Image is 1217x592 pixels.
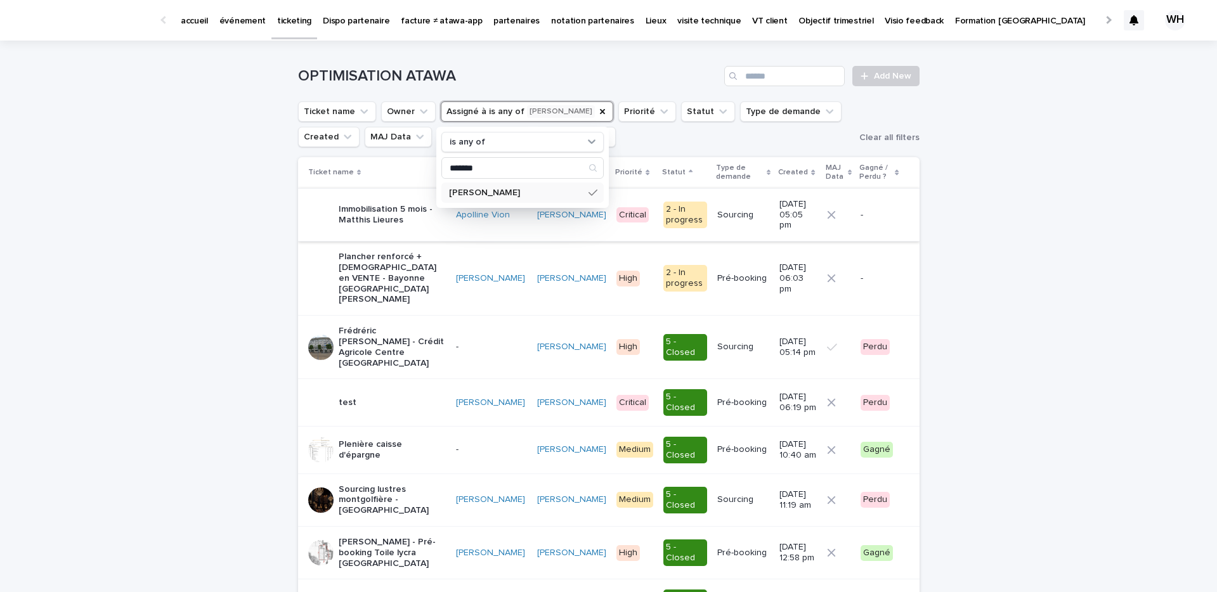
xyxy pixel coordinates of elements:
[874,72,911,80] span: Add New
[861,395,890,411] div: Perdu
[717,548,769,558] p: Pré-booking
[616,492,653,508] div: Medium
[456,210,510,221] a: Apolline Vion
[537,342,606,352] a: [PERSON_NAME]
[298,188,920,241] tr: Immobilisation 5 mois - Matthis LieuresApolline Vion [PERSON_NAME] Critical2 - In progressSourcin...
[339,484,446,516] p: Sourcing lustres montgolfière - [GEOGRAPHIC_DATA]
[717,444,769,455] p: Pré-booking
[740,101,842,122] button: Type de demande
[456,342,527,352] p: -
[779,489,816,511] p: [DATE] 11:19 am
[717,210,769,221] p: Sourcing
[778,165,808,179] p: Created
[537,210,606,221] a: [PERSON_NAME]
[616,207,649,223] div: Critical
[854,128,920,147] button: Clear all filters
[537,444,606,455] a: [PERSON_NAME]
[537,397,606,408] a: [PERSON_NAME]
[779,542,816,563] p: [DATE] 12:58 pm
[537,273,606,284] a: [PERSON_NAME]
[456,548,525,558] a: [PERSON_NAME]
[717,342,769,352] p: Sourcing
[298,67,720,86] h1: OPTIMISATION ATAWA
[339,537,446,569] p: [PERSON_NAME] - Pré-booking Toile lycra [GEOGRAPHIC_DATA]
[663,389,707,416] div: 5 - Closed
[25,8,148,33] img: Ls34BcGeRexTGTNfXpUC
[861,442,893,458] div: Gagné
[298,526,920,579] tr: [PERSON_NAME] - Pré-booking Toile lycra [GEOGRAPHIC_DATA][PERSON_NAME] [PERSON_NAME] High5 - Clos...
[456,397,525,408] a: [PERSON_NAME]
[298,426,920,473] tr: Plenière caisse d'épargne-[PERSON_NAME] Medium5 - ClosedPré-booking[DATE] 10:40 amGagné
[663,265,707,292] div: 2 - In progress
[663,487,707,513] div: 5 - Closed
[861,273,899,284] p: -
[779,392,816,413] p: [DATE] 06:19 pm
[861,210,899,221] p: -
[717,494,769,505] p: Sourcing
[615,165,642,179] p: Priorité
[716,161,764,184] p: Type de demande
[859,161,892,184] p: Gagné / Perdu ?
[724,66,845,86] input: Search
[717,273,769,284] p: Pré-booking
[826,161,845,184] p: MAJ Data
[852,66,919,86] a: Add New
[456,494,525,505] a: [PERSON_NAME]
[298,101,376,122] button: Ticket name
[662,165,686,179] p: Statut
[442,158,603,178] input: Search
[537,548,606,558] a: [PERSON_NAME]
[663,437,707,463] div: 5 - Closed
[381,101,436,122] button: Owner
[308,165,354,179] p: Ticket name
[861,492,890,508] div: Perdu
[779,199,816,231] p: [DATE] 05:05 pm
[616,271,640,286] div: High
[298,379,920,427] tr: test[PERSON_NAME] [PERSON_NAME] Critical5 - ClosedPré-booking[DATE] 06:19 pmPerdu
[365,127,432,147] button: MAJ Data
[298,241,920,316] tr: Plancher renforcé + [DEMOGRAPHIC_DATA] en VENTE - Bayonne [GEOGRAPHIC_DATA][PERSON_NAME][PERSON_N...
[618,101,676,122] button: Priorité
[616,545,640,561] div: High
[456,444,527,455] p: -
[779,439,816,461] p: [DATE] 10:40 am
[779,262,816,294] p: [DATE] 06:03 pm
[456,273,525,284] a: [PERSON_NAME]
[298,127,360,147] button: Created
[663,539,707,566] div: 5 - Closed
[859,133,920,142] span: Clear all filters
[861,545,893,561] div: Gagné
[681,101,735,122] button: Statut
[717,397,769,408] p: Pré-booking
[339,439,446,461] p: Plenière caisse d'épargne
[339,397,356,408] p: test
[616,442,653,458] div: Medium
[441,157,604,179] div: Search
[616,339,640,355] div: High
[779,337,816,358] p: [DATE] 05:14 pm
[861,339,890,355] div: Perdu
[339,326,446,368] p: Frédréric [PERSON_NAME] - Crédit Agricole Centre [GEOGRAPHIC_DATA]
[450,137,485,148] p: is any of
[441,101,613,122] button: Assigné à
[663,202,707,228] div: 2 - In progress
[663,334,707,361] div: 5 - Closed
[1165,10,1185,30] div: WH
[449,188,583,197] p: [PERSON_NAME]
[616,395,649,411] div: Critical
[298,473,920,526] tr: Sourcing lustres montgolfière - [GEOGRAPHIC_DATA][PERSON_NAME] [PERSON_NAME] Medium5 - ClosedSour...
[339,252,446,305] p: Plancher renforcé + [DEMOGRAPHIC_DATA] en VENTE - Bayonne [GEOGRAPHIC_DATA][PERSON_NAME]
[298,316,920,379] tr: Frédréric [PERSON_NAME] - Crédit Agricole Centre [GEOGRAPHIC_DATA]-[PERSON_NAME] High5 - ClosedSo...
[339,204,446,226] p: Immobilisation 5 mois - Matthis Lieures
[537,494,606,505] a: [PERSON_NAME]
